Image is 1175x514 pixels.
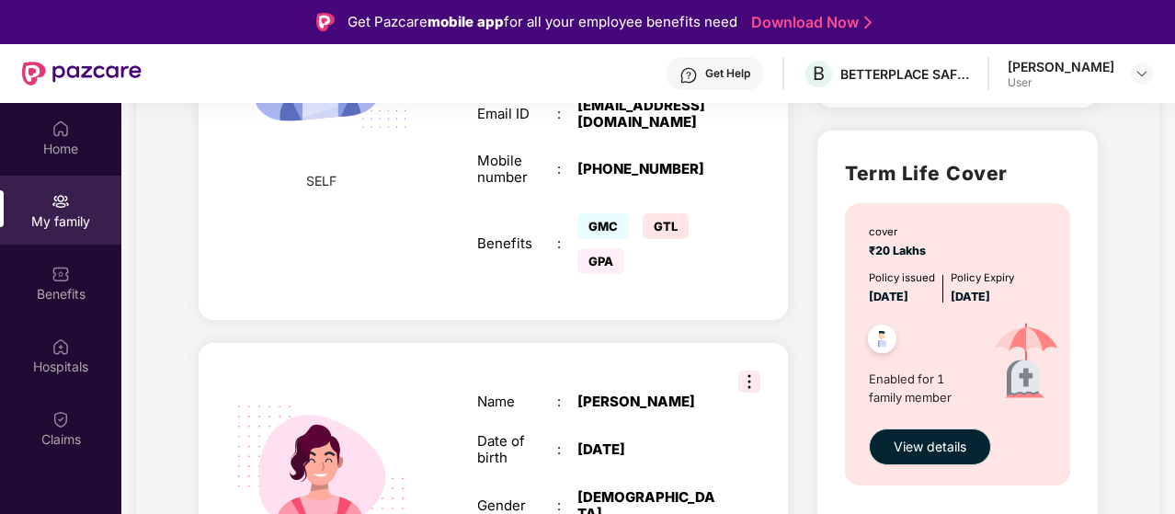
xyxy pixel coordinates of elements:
[557,161,577,177] div: :
[428,13,504,30] strong: mobile app
[577,394,717,410] div: [PERSON_NAME]
[22,62,142,86] img: New Pazcare Logo
[557,441,577,458] div: :
[51,120,70,138] img: svg+xml;base64,PHN2ZyBpZD0iSG9tZSIgeG1sbnM9Imh0dHA6Ly93d3cudzMub3JnLzIwMDAvc3ZnIiB3aWR0aD0iMjAiIG...
[864,13,872,32] img: Stroke
[869,269,935,286] div: Policy issued
[577,248,624,274] span: GPA
[679,66,698,85] img: svg+xml;base64,PHN2ZyBpZD0iSGVscC0zMngzMiIgeG1sbnM9Imh0dHA6Ly93d3cudzMub3JnLzIwMDAvc3ZnIiB3aWR0aD...
[577,213,629,239] span: GMC
[951,290,990,303] span: [DATE]
[477,497,557,514] div: Gender
[1135,66,1149,81] img: svg+xml;base64,PHN2ZyBpZD0iRHJvcGRvd24tMzJ4MzIiIHhtbG5zPSJodHRwOi8vd3d3LnczLm9yZy8yMDAwL3N2ZyIgd2...
[705,66,750,81] div: Get Help
[1008,75,1114,90] div: User
[869,428,991,465] button: View details
[557,394,577,410] div: :
[869,223,931,240] div: cover
[51,192,70,211] img: svg+xml;base64,PHN2ZyB3aWR0aD0iMjAiIGhlaWdodD0iMjAiIHZpZXdCb3g9IjAgMCAyMCAyMCIgZmlsbD0ibm9uZSIgeG...
[577,161,717,177] div: [PHONE_NUMBER]
[577,97,717,131] div: [EMAIL_ADDRESS][DOMAIN_NAME]
[51,265,70,283] img: svg+xml;base64,PHN2ZyBpZD0iQmVuZWZpdHMiIHhtbG5zPSJodHRwOi8vd3d3LnczLm9yZy8yMDAwL3N2ZyIgd2lkdGg9Ij...
[751,13,866,32] a: Download Now
[869,370,975,407] span: Enabled for 1 family member
[869,290,908,303] span: [DATE]
[477,433,557,466] div: Date of birth
[975,306,1078,419] img: icon
[813,63,825,85] span: B
[738,371,760,393] img: svg+xml;base64,PHN2ZyB3aWR0aD0iMzIiIGhlaWdodD0iMzIiIHZpZXdCb3g9IjAgMCAzMiAzMiIgZmlsbD0ibm9uZSIgeG...
[894,437,966,457] span: View details
[51,337,70,356] img: svg+xml;base64,PHN2ZyBpZD0iSG9zcGl0YWxzIiB4bWxucz0iaHR0cDovL3d3dy53My5vcmcvMjAwMC9zdmciIHdpZHRoPS...
[643,213,689,239] span: GTL
[1008,58,1114,75] div: [PERSON_NAME]
[557,497,577,514] div: :
[477,235,557,252] div: Benefits
[557,106,577,122] div: :
[840,65,969,83] div: BETTERPLACE SAFETY SOLUTIONS PRIVATE LIMITED
[845,158,1069,188] h2: Term Life Cover
[477,394,557,410] div: Name
[577,441,717,458] div: [DATE]
[348,11,737,33] div: Get Pazcare for all your employee benefits need
[306,171,337,191] span: SELF
[951,269,1014,286] div: Policy Expiry
[860,319,905,364] img: svg+xml;base64,PHN2ZyB4bWxucz0iaHR0cDovL3d3dy53My5vcmcvMjAwMC9zdmciIHdpZHRoPSI0OC45NDMiIGhlaWdodD...
[316,13,335,31] img: Logo
[869,244,931,257] span: ₹20 Lakhs
[477,106,557,122] div: Email ID
[51,410,70,428] img: svg+xml;base64,PHN2ZyBpZD0iQ2xhaW0iIHhtbG5zPSJodHRwOi8vd3d3LnczLm9yZy8yMDAwL3N2ZyIgd2lkdGg9IjIwIi...
[557,235,577,252] div: :
[477,153,557,186] div: Mobile number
